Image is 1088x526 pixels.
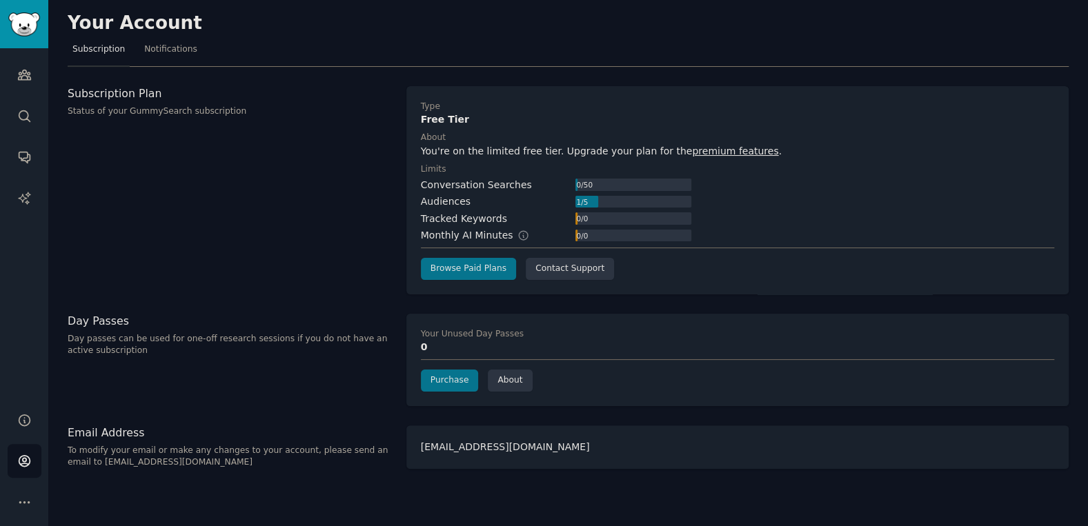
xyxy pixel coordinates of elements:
a: Purchase [421,370,479,392]
div: 0 [421,340,1054,354]
a: Notifications [139,39,202,67]
a: premium features [692,145,778,156]
div: Free Tier [421,112,1054,127]
div: 0 / 50 [575,179,594,191]
div: Monthly AI Minutes [421,228,544,243]
p: To modify your email or make any changes to your account, please send an email to [EMAIL_ADDRESS]... [68,445,392,469]
div: Audiences [421,194,471,209]
h3: Day Passes [68,314,392,328]
div: About [421,132,446,144]
h3: Email Address [68,425,392,440]
p: Status of your GummySearch subscription [68,105,392,118]
a: About [488,370,532,392]
div: Type [421,101,440,113]
p: Day passes can be used for one-off research sessions if you do not have an active subscription [68,333,392,357]
div: 1 / 5 [575,196,589,208]
div: Tracked Keywords [421,212,507,226]
div: 0 / 0 [575,212,589,225]
h3: Subscription Plan [68,86,392,101]
span: Subscription [72,43,125,56]
span: Notifications [144,43,197,56]
img: GummySearch logo [8,12,40,37]
div: Conversation Searches [421,178,532,192]
a: Contact Support [526,258,614,280]
a: Browse Paid Plans [421,258,516,280]
div: You're on the limited free tier. Upgrade your plan for the . [421,144,1054,159]
h2: Your Account [68,12,202,34]
div: Your Unused Day Passes [421,328,524,341]
a: Subscription [68,39,130,67]
div: [EMAIL_ADDRESS][DOMAIN_NAME] [406,425,1069,469]
div: Limits [421,163,446,176]
div: 0 / 0 [575,230,589,242]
